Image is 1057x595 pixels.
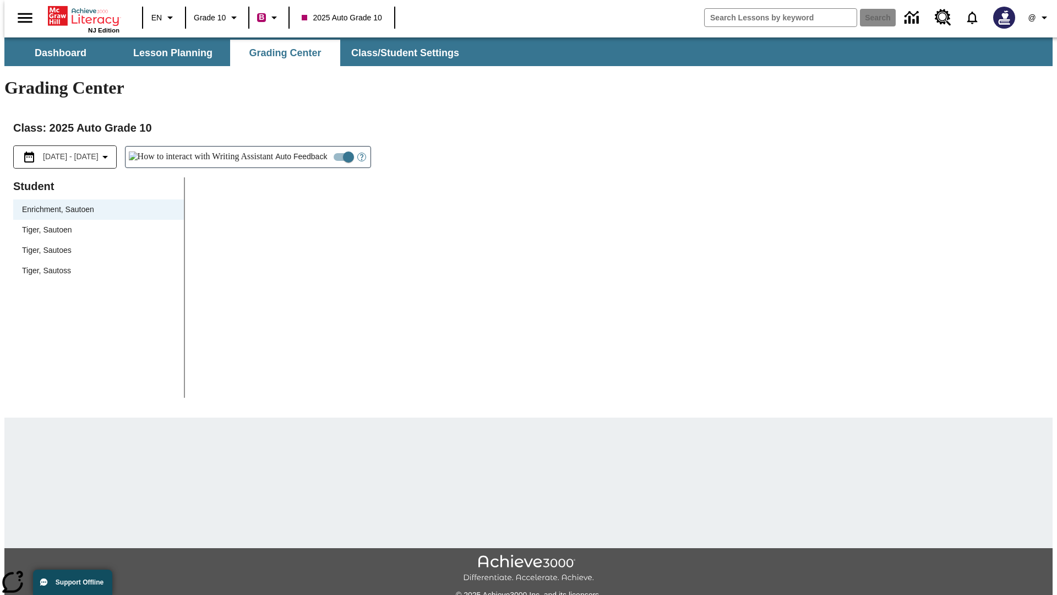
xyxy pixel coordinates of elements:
[151,12,162,24] span: EN
[22,245,72,256] div: Tiger, Sautoes
[4,40,469,66] div: SubNavbar
[22,204,94,215] div: Enrichment, Sautoen
[13,240,184,261] div: Tiger, Sautoes
[13,177,184,195] p: Student
[259,10,264,24] span: B
[4,37,1053,66] div: SubNavbar
[302,12,382,24] span: 2025 Auto Grade 10
[133,47,213,59] span: Lesson Planning
[275,151,327,163] span: Auto Feedback
[249,47,321,59] span: Grading Center
[22,224,72,236] div: Tiger, Sautoen
[1022,8,1057,28] button: Profile/Settings
[118,40,228,66] button: Lesson Planning
[194,12,226,24] span: Grade 10
[6,40,116,66] button: Dashboard
[43,151,99,163] span: [DATE] - [DATE]
[1028,12,1036,24] span: @
[13,261,184,281] div: Tiger, Sautoss
[463,555,594,583] img: Achieve3000 Differentiate Accelerate Achieve
[230,40,340,66] button: Grading Center
[13,220,184,240] div: Tiger, Sautoen
[13,199,184,220] div: Enrichment, Sautoen
[35,47,86,59] span: Dashboard
[928,3,958,33] a: Resource Center, Will open in new tab
[99,150,112,164] svg: Collapse Date Range Filter
[13,119,1044,137] h2: Class : 2025 Auto Grade 10
[898,3,928,33] a: Data Center
[253,8,285,28] button: Boost Class color is violet red. Change class color
[993,7,1015,29] img: Avatar
[48,4,119,34] div: Home
[22,265,71,277] div: Tiger, Sautoss
[351,47,459,59] span: Class/Student Settings
[4,78,1053,98] h1: Grading Center
[129,152,274,163] img: How to interact with Writing Assistant
[987,3,1022,32] button: Select a new avatar
[9,2,41,34] button: Open side menu
[48,5,119,27] a: Home
[342,40,468,66] button: Class/Student Settings
[353,147,371,167] button: Open Help for Writing Assistant
[189,8,245,28] button: Grade: Grade 10, Select a grade
[33,570,112,595] button: Support Offline
[958,3,987,32] a: Notifications
[146,8,182,28] button: Language: EN, Select a language
[705,9,857,26] input: search field
[56,578,103,586] span: Support Offline
[88,27,119,34] span: NJ Edition
[18,150,112,164] button: Select the date range menu item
